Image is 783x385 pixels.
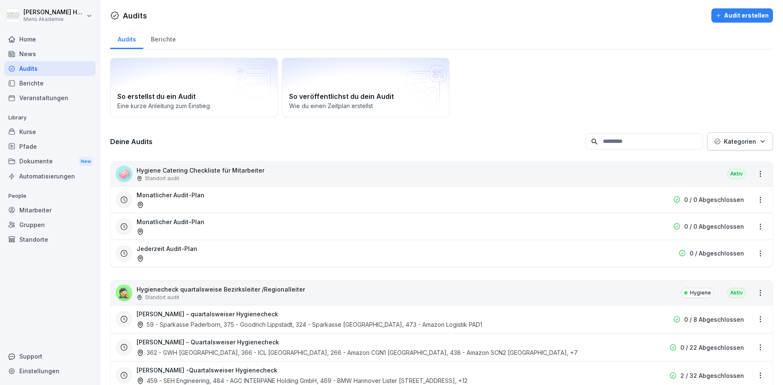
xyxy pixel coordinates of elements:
a: Automatisierungen [4,169,96,183]
p: Kategorien [724,137,756,146]
p: Eine kurze Anleitung zum Einstieg [117,101,271,110]
div: 🕵️ [116,284,132,301]
a: So veröffentlichst du dein AuditWie du einen Zeitplan erstellst [282,58,450,117]
h1: Audits [123,10,147,21]
div: Audit erstellen [716,11,769,20]
p: Hygiene Catering Checkliste für Mitarbeiter [137,166,264,175]
p: [PERSON_NAME] Hemken [23,9,85,16]
p: Hygiene [690,289,711,297]
h3: Monatlicher Audit-Plan [137,217,204,226]
div: 362 - GWH [GEOGRAPHIC_DATA], 366 - ICL [GEOGRAPHIC_DATA], 266 - Amazon CGN1 [GEOGRAPHIC_DATA], 43... [137,348,578,357]
p: Hygienecheck quartalsweise Bezirksleiter /Regionalleiter [137,285,305,294]
p: Menü Akademie [23,16,85,22]
div: Aktiv [727,169,746,179]
a: Mitarbeiter [4,203,96,217]
div: New [79,157,93,166]
h2: So erstellst du ein Audit [117,91,271,101]
h3: Deine Audits [110,137,581,146]
div: 🧼 [116,165,132,182]
div: Aktiv [727,288,746,298]
div: 459 - SEH Engineering, 484 - AGC INTERPANE Holding GmbH, 469 - BMW Hannover Lister [STREET_ADDRES... [137,376,468,385]
h2: So veröffentlichst du dein Audit [289,91,442,101]
p: Wie du einen Zeitplan erstellst [289,101,442,110]
a: Standorte [4,232,96,247]
button: Audit erstellen [711,8,773,23]
a: Pfade [4,139,96,154]
p: Standort audit [145,294,179,301]
a: Kurse [4,124,96,139]
p: 0 / 8 Abgeschlossen [684,315,744,324]
p: Standort audit [145,175,179,182]
p: People [4,189,96,203]
h3: [PERSON_NAME] - quartalsweiser Hygienecheck [137,310,278,318]
a: Audits [110,28,143,49]
a: Veranstaltungen [4,90,96,105]
a: Home [4,32,96,47]
p: 0 / 0 Abgeschlossen [684,222,744,231]
div: Support [4,349,96,364]
div: Dokumente [4,154,96,169]
h3: Jederzeit Audit-Plan [137,244,197,253]
a: So erstellst du ein AuditEine kurze Anleitung zum Einstieg [110,58,278,117]
h3: [PERSON_NAME] -Quartalsweiser Hygienecheck [137,366,277,375]
button: Kategorien [707,132,773,150]
p: Library [4,111,96,124]
h3: [PERSON_NAME] - Quartalsweiser Hygienecheck [137,338,279,346]
p: 0 / Abgeschlossen [690,249,744,258]
a: Berichte [143,28,183,49]
a: DokumenteNew [4,154,96,169]
h3: Monatlicher Audit-Plan [137,191,204,199]
p: 0 / 22 Abgeschlossen [680,343,744,352]
a: Gruppen [4,217,96,232]
div: 59 - Sparkasse Paderborn, 375 - Goodrich Lippstadt, 324 - Sparkasse [GEOGRAPHIC_DATA], 473 - Amaz... [137,320,482,329]
p: 0 / 0 Abgeschlossen [684,195,744,204]
a: Berichte [4,76,96,90]
a: Audits [4,61,96,76]
p: 2 / 32 Abgeschlossen [680,371,744,380]
a: Einstellungen [4,364,96,378]
a: News [4,47,96,61]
